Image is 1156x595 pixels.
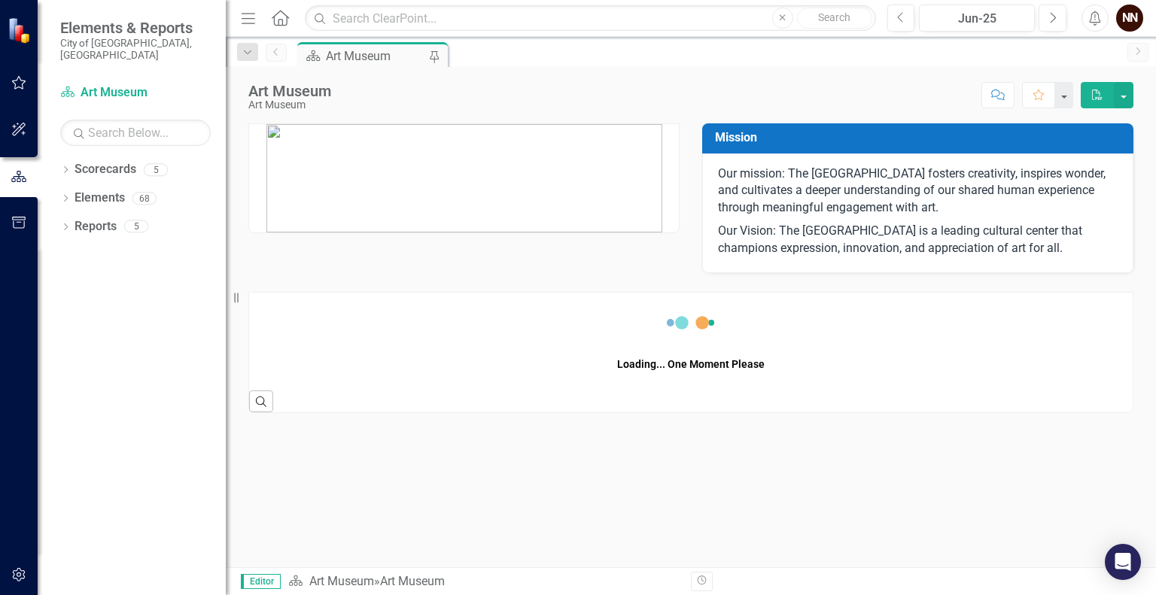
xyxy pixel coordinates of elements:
a: Elements [75,190,125,207]
a: Reports [75,218,117,235]
h3: Mission [715,131,1126,144]
div: » [288,573,680,590]
div: 5 [124,220,148,233]
div: Open Intercom Messenger [1105,544,1141,580]
div: Jun-25 [924,10,1030,28]
div: Loading... One Moment Please [617,357,765,372]
button: Jun-25 [919,5,1035,32]
a: Art Museum [309,574,374,588]
button: NN [1116,5,1143,32]
div: Art Museum [380,574,445,588]
span: Editor [241,574,281,589]
small: City of [GEOGRAPHIC_DATA], [GEOGRAPHIC_DATA] [60,37,211,62]
div: 5 [144,163,168,176]
button: Search [797,8,872,29]
div: Art Museum [248,99,331,111]
div: Art Museum [248,83,331,99]
img: ClearPoint Strategy [8,17,35,44]
input: Search ClearPoint... [305,5,875,32]
span: Search [818,11,850,23]
p: Our mission: The [GEOGRAPHIC_DATA] fosters creativity, inspires wonder, and cultivates a deeper u... [718,165,1118,220]
p: Our Vision: The [GEOGRAPHIC_DATA] is a leading cultural center that champions expression, innovat... [718,220,1118,257]
div: Art Museum [326,47,425,65]
div: 68 [132,192,157,205]
input: Search Below... [60,120,211,146]
a: Scorecards [75,161,136,178]
span: Elements & Reports [60,19,211,37]
a: Art Museum [60,84,211,102]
